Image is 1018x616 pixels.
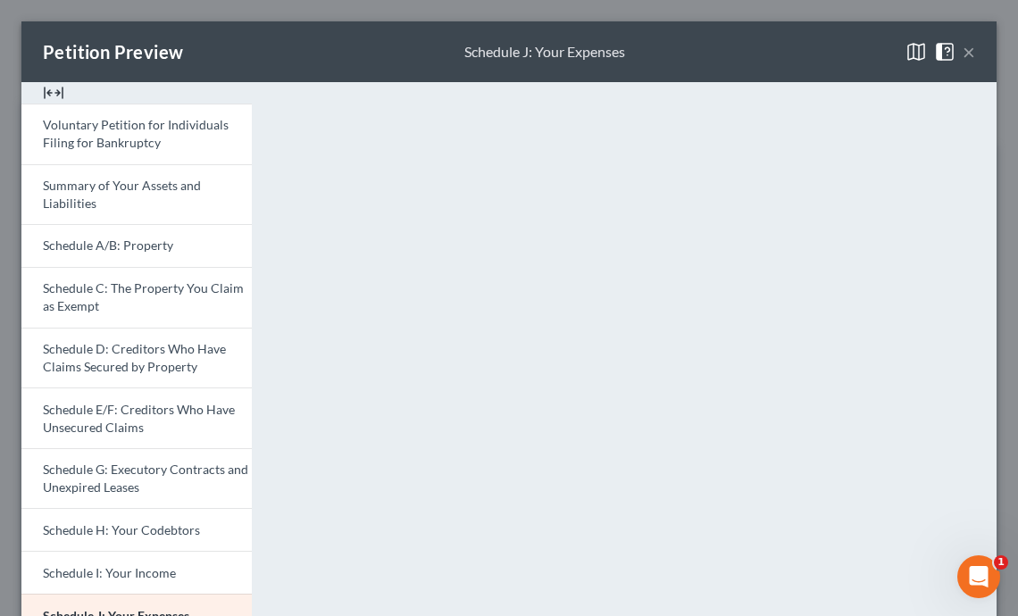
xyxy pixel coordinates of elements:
a: Schedule E/F: Creditors Who Have Unsecured Claims [21,387,252,448]
a: Schedule C: The Property You Claim as Exempt [21,267,252,328]
span: Schedule A/B: Property [43,237,173,253]
a: Summary of Your Assets and Liabilities [21,164,252,225]
img: expand-e0f6d898513216a626fdd78e52531dac95497ffd26381d4c15ee2fc46db09dca.svg [43,82,64,104]
a: Schedule D: Creditors Who Have Claims Secured by Property [21,328,252,388]
div: Schedule J: Your Expenses [464,42,625,62]
a: Voluntary Petition for Individuals Filing for Bankruptcy [21,104,252,164]
iframe: Intercom live chat [957,555,1000,598]
span: Voluntary Petition for Individuals Filing for Bankruptcy [43,117,229,150]
span: Summary of Your Assets and Liabilities [43,178,201,211]
button: × [963,41,975,62]
span: Schedule G: Executory Contracts and Unexpired Leases [43,462,248,495]
img: map-close-ec6dd18eec5d97a3e4237cf27bb9247ecfb19e6a7ca4853eab1adfd70aa1fa45.svg [905,41,927,62]
span: Schedule D: Creditors Who Have Claims Secured by Property [43,341,226,374]
a: Schedule G: Executory Contracts and Unexpired Leases [21,448,252,509]
span: Schedule I: Your Income [43,565,176,580]
span: Schedule H: Your Codebtors [43,522,200,537]
img: help-close-5ba153eb36485ed6c1ea00a893f15db1cb9b99d6cae46e1a8edb6c62d00a1a76.svg [934,41,955,62]
span: Schedule C: The Property You Claim as Exempt [43,280,244,313]
span: 1 [994,555,1008,570]
a: Schedule A/B: Property [21,224,252,267]
span: Schedule E/F: Creditors Who Have Unsecured Claims [43,402,235,435]
div: Petition Preview [43,39,183,64]
a: Schedule H: Your Codebtors [21,508,252,551]
a: Schedule I: Your Income [21,551,252,594]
